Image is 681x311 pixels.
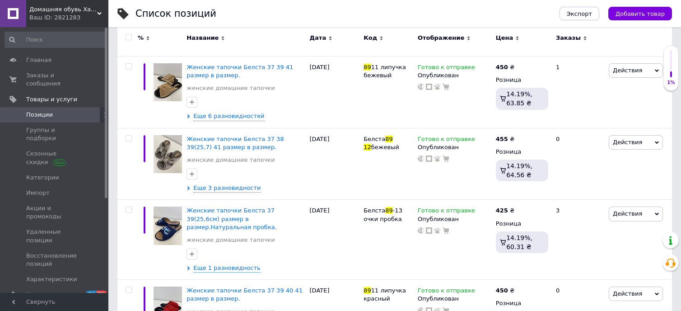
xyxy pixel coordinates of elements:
span: Характеристики [26,275,77,283]
button: Экспорт [560,7,599,20]
div: 0 [550,128,606,200]
span: % [138,34,144,42]
div: ₴ [496,135,514,143]
span: 14.19%, 63.85 ₴ [506,90,532,107]
span: 12 [364,144,371,151]
div: Розница [496,148,548,156]
span: Главная [26,56,51,64]
span: 89 [364,287,371,294]
span: Заказы и сообщения [26,71,84,88]
span: 14.19%, 64.56 ₴ [506,162,532,179]
div: ₴ [496,63,514,71]
span: Удаленные позиции [26,228,84,244]
span: 14.19%, 60.31 ₴ [506,234,532,250]
span: Готово к отправке [418,287,475,297]
span: Действия [613,139,642,146]
div: Опубликован [418,71,491,80]
span: Домашняя обувь Харьков [29,5,97,14]
a: Женские тапочки Белста 37 39(25,6см) размер в размер.Натуральная пробка. [187,207,277,230]
div: Розница [496,299,548,307]
div: 3 [550,200,606,280]
b: 425 [496,207,508,214]
span: 50 [86,291,96,298]
div: 1% [664,80,678,86]
b: 450 [496,287,508,294]
span: 11 липучка бежевый [364,64,406,79]
div: Ваш ID: 2821283 [29,14,108,22]
span: 89 [385,207,393,214]
span: Действия [613,290,642,297]
span: Действия [613,67,642,74]
div: Опубликован [418,143,491,151]
span: Цена [496,34,513,42]
span: Дата [310,34,327,42]
img: Женские тапочки Белста 37 39(25,6см) размер в размер.Натуральная пробка. [154,207,182,245]
div: [DATE] [308,200,362,280]
a: Женские тапочки Белста 37 39 41 размер в размер. [187,64,293,79]
span: 89 [364,64,371,71]
span: 89 [385,136,393,142]
div: 1 [550,56,606,128]
span: Категории [26,174,59,182]
span: Белста [364,207,385,214]
div: [DATE] [308,128,362,200]
span: Еще 6 разновидностей [193,112,264,121]
div: Опубликован [418,215,491,223]
a: Женские тапочки Белста 37 39 40 41 размер в размер. [187,287,303,302]
div: [DATE] [308,56,362,128]
div: Розница [496,220,548,228]
span: Готово к отправке [418,64,475,73]
a: женские домашние тапочки [187,236,275,244]
div: Опубликован [418,295,491,303]
img: Женские тапочки Белста 37 38 39(25,7) 41 размер в размер. [154,135,182,173]
div: Розница [496,76,548,84]
a: женские домашние тапочки [187,84,275,92]
span: -13 очки пробка [364,207,402,222]
b: 450 [496,64,508,71]
span: 11 липучка красный [364,287,406,302]
span: Готово к отправке [418,207,475,217]
a: Женские тапочки Белста 37 38 39(25,7) 41 размер в размер. [187,136,284,151]
span: Еще 1 разновидность [193,264,261,273]
span: Уведомления [26,291,67,299]
span: Группы и подборки [26,126,84,142]
span: Акции и промокоды [26,204,84,221]
span: Заказы [556,34,581,42]
span: Добавить товар [616,10,665,17]
span: Восстановление позиций [26,252,84,268]
span: Позиции [26,111,53,119]
span: Действия [613,210,642,217]
div: ₴ [496,207,514,215]
span: бежевый [371,144,399,151]
b: 455 [496,136,508,142]
input: Поиск [5,32,107,48]
span: Сезонные скидки [26,150,84,166]
span: Еще 3 разновидности [193,184,261,193]
span: Белста [364,136,385,142]
span: Экспорт [567,10,592,17]
span: 71 [96,291,107,298]
div: Список позиций [135,9,216,19]
span: Готово к отправке [418,136,475,145]
span: Товары и услуги [26,95,77,104]
img: Женские тапочки Белста 37 39 41 размер в размер. [154,63,182,101]
span: Название [187,34,219,42]
span: Импорт [26,189,50,197]
button: Добавить товар [608,7,672,20]
a: женские домашние тапочки [187,156,275,164]
span: Отображение [418,34,464,42]
span: Код [364,34,377,42]
div: ₴ [496,287,514,295]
